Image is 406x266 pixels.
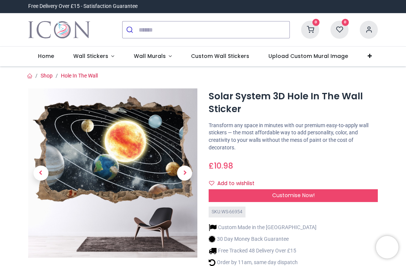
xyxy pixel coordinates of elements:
span: Custom Wall Stickers [191,52,249,60]
a: Next [172,114,198,233]
sup: 0 [342,19,349,26]
li: Custom Made in the [GEOGRAPHIC_DATA] [209,223,317,231]
a: Previous [28,114,54,233]
a: Wall Stickers [64,47,124,66]
a: 0 [301,26,319,32]
img: Solar System 3D Hole In The Wall Sticker [28,88,197,258]
a: Wall Murals [124,47,182,66]
span: Next [177,166,192,181]
h1: Solar System 3D Hole In The Wall Sticker [209,90,378,116]
img: Icon Wall Stickers [28,19,90,40]
span: Previous [33,166,48,181]
a: 0 [330,26,348,32]
button: Submit [123,21,139,38]
span: Upload Custom Mural Image [268,52,348,60]
p: Transform any space in minutes with our premium easy-to-apply wall stickers — the most affordable... [209,122,378,151]
button: Add to wishlistAdd to wishlist [209,177,261,190]
sup: 0 [312,19,320,26]
div: Free Delivery Over £15 - Satisfaction Guarantee [28,3,138,10]
li: 30 Day Money Back Guarantee [209,235,317,243]
span: 10.98 [214,160,233,171]
span: Wall Stickers [73,52,108,60]
li: Free Tracked 48 Delivery Over £15 [209,247,317,255]
a: Hole In The Wall [61,73,98,79]
a: Logo of Icon Wall Stickers [28,19,90,40]
iframe: Customer reviews powered by Trustpilot [220,3,378,10]
span: £ [209,160,233,171]
i: Add to wishlist [209,181,214,186]
span: Home [38,52,54,60]
iframe: Brevo live chat [376,236,398,258]
a: Shop [41,73,53,79]
span: Wall Murals [134,52,166,60]
span: Customise Now! [272,192,315,199]
div: SKU: WS-66954 [209,207,245,217]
